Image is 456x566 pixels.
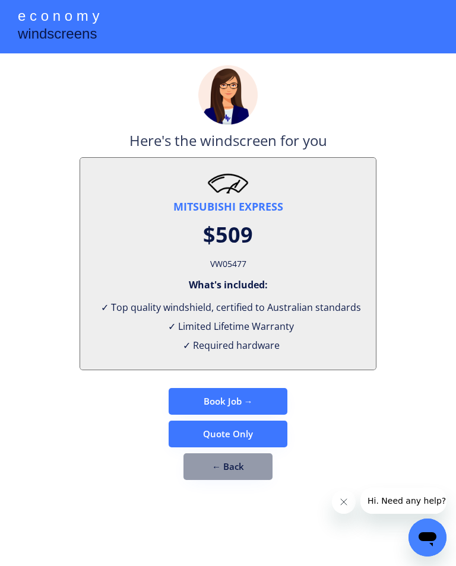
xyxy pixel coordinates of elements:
[183,453,273,480] button: ← Back
[173,199,283,214] div: MITSUBISHI EXPRESS
[408,519,446,557] iframe: Button to launch messaging window
[332,490,356,514] iframe: Close message
[129,131,327,157] div: Here's the windscreen for you
[18,24,97,47] div: windscreens
[360,488,446,514] iframe: Message from company
[189,278,268,291] div: What's included:
[169,388,287,415] button: Book Job →
[203,220,253,250] div: $509
[207,173,249,193] img: windscreen2.png
[198,65,258,125] img: madeline.png
[169,421,287,447] button: Quote Only
[18,6,99,28] div: e c o n o m y
[210,256,246,272] div: VW05477
[95,298,361,355] div: ✓ Top quality windshield, certified to Australian standards ✓ Limited Lifetime Warranty ✓ Require...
